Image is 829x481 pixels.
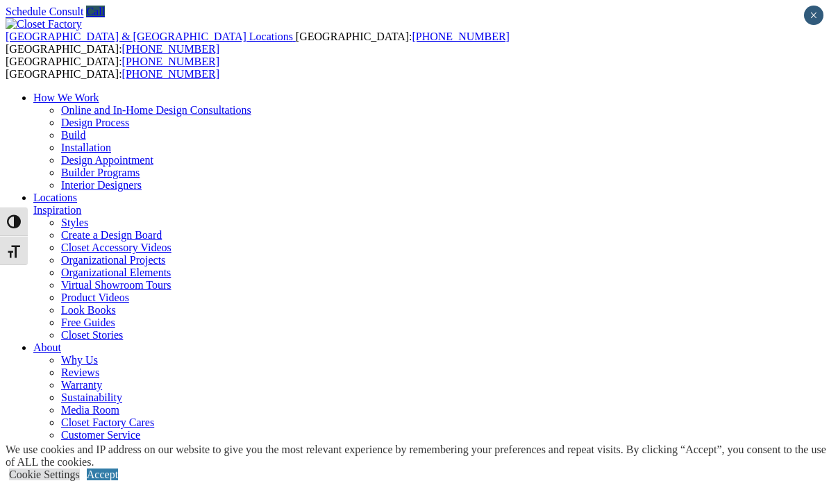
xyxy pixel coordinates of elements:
a: Styles [61,217,88,228]
a: Organizational Elements [61,267,171,278]
span: [GEOGRAPHIC_DATA]: [GEOGRAPHIC_DATA]: [6,31,510,55]
a: Build [61,129,86,141]
a: Schedule Consult [6,6,83,17]
a: Locations [33,192,77,203]
a: Call [86,6,105,17]
a: About [33,341,61,353]
a: Inspiration [33,204,81,216]
a: Closet Accessory Videos [61,242,171,253]
a: Look Books [61,304,116,316]
a: Sustainability [61,391,122,403]
a: [PHONE_NUMBER] [122,43,219,55]
a: Design Appointment [61,154,153,166]
a: Design Process [61,117,129,128]
button: Close [804,6,823,25]
a: Why Us [61,354,98,366]
a: Media Room [61,404,119,416]
a: How We Work [33,92,99,103]
a: [PHONE_NUMBER] [122,68,219,80]
a: [PHONE_NUMBER] [122,56,219,67]
a: Create a Design Board [61,229,162,241]
a: Closet Factory Cares [61,416,154,428]
a: Free Guides [61,317,115,328]
a: [PHONE_NUMBER] [412,31,509,42]
a: Builder Programs [61,167,140,178]
a: Organizational Projects [61,254,165,266]
a: Interior Designers [61,179,142,191]
a: Customer Service [61,429,140,441]
div: We use cookies and IP address on our website to give you the most relevant experience by remember... [6,444,829,469]
a: Accept [87,469,118,480]
span: [GEOGRAPHIC_DATA] & [GEOGRAPHIC_DATA] Locations [6,31,293,42]
a: [GEOGRAPHIC_DATA] & [GEOGRAPHIC_DATA] Locations [6,31,296,42]
a: Careers [61,441,95,453]
a: Closet Stories [61,329,123,341]
a: Reviews [61,366,99,378]
a: Installation [61,142,111,153]
a: Online and In-Home Design Consultations [61,104,251,116]
a: Cookie Settings [9,469,80,480]
a: Product Videos [61,292,129,303]
img: Closet Factory [6,18,82,31]
span: [GEOGRAPHIC_DATA]: [GEOGRAPHIC_DATA]: [6,56,219,80]
a: Warranty [61,379,102,391]
a: Virtual Showroom Tours [61,279,171,291]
